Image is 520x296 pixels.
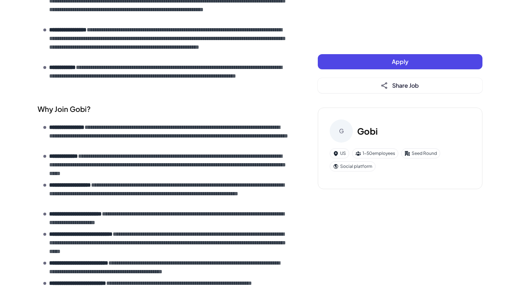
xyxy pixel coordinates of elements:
div: Social platform [330,161,376,171]
span: Apply [392,58,408,65]
div: Why Join Gobi? [38,104,289,114]
button: Apply [318,54,482,69]
div: US [330,148,349,158]
button: Share Job [318,78,482,93]
div: G [330,119,353,143]
div: Seed Round [401,148,440,158]
span: Share Job [392,82,419,89]
div: 1-50 employees [352,148,398,158]
h3: Gobi [357,125,378,138]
